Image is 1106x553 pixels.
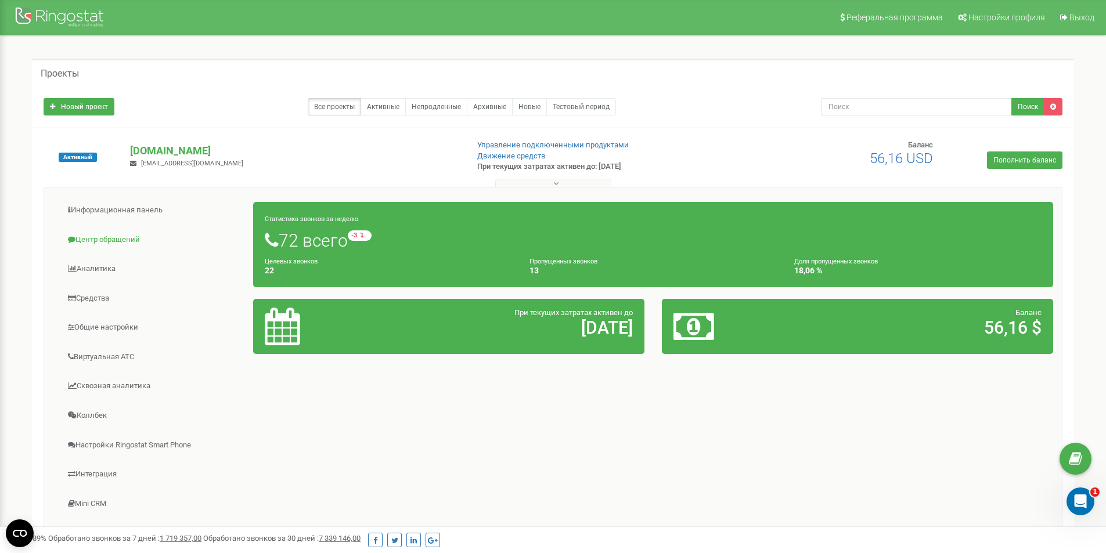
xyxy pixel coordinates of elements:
[846,13,943,22] span: Реферальная программа
[546,98,616,115] a: Тестовый период
[514,308,633,317] span: При текущих затратах активен до
[53,226,254,254] a: Центр обращений
[870,150,933,167] span: 56,16 USD
[59,153,97,162] span: Активный
[308,98,361,115] a: Все проекты
[1015,308,1042,317] span: Баланс
[319,534,361,543] u: 7 339 146,00
[908,140,933,149] span: Баланс
[1090,487,1100,497] span: 1
[393,318,633,337] h2: [DATE]
[529,258,597,265] small: Пропущенных звонков
[44,98,114,115] a: Новый проект
[821,98,1012,115] input: Поиск
[361,98,406,115] a: Активные
[348,230,372,241] small: -3
[41,68,79,79] h5: Проекты
[265,266,512,275] h4: 22
[467,98,513,115] a: Архивные
[53,402,254,430] a: Коллбек
[6,519,34,547] button: Open CMP widget
[53,284,254,313] a: Средства
[477,161,719,172] p: При текущих затратах активен до: [DATE]
[53,313,254,342] a: Общие настройки
[265,215,358,223] small: Статистика звонков за неделю
[53,372,254,400] a: Сквозная аналитика
[477,151,545,160] a: Движение средств
[1011,98,1044,115] button: Поиск
[477,140,629,149] a: Управление подключенными продуктами
[802,318,1042,337] h2: 56,16 $
[141,160,243,167] span: [EMAIL_ADDRESS][DOMAIN_NAME]
[130,143,458,158] p: [DOMAIN_NAME]
[53,519,254,547] a: Коллтрекинг
[53,343,254,371] a: Виртуальная АТС
[53,460,254,489] a: Интеграция
[1067,487,1094,515] iframe: Intercom live chat
[987,151,1062,169] a: Пополнить баланс
[529,266,777,275] h4: 13
[968,13,1045,22] span: Настройки профиля
[53,255,254,283] a: Аналитика
[53,490,254,518] a: Mini CRM
[405,98,467,115] a: Непродленные
[53,196,254,225] a: Информационная панель
[512,98,547,115] a: Новые
[203,534,361,543] span: Обработано звонков за 30 дней :
[160,534,201,543] u: 1 719 357,00
[794,258,878,265] small: Доля пропущенных звонков
[265,258,318,265] small: Целевых звонков
[265,230,1042,250] h1: 72 всего
[48,534,201,543] span: Обработано звонков за 7 дней :
[794,266,1042,275] h4: 18,06 %
[1069,13,1094,22] span: Выход
[53,431,254,460] a: Настройки Ringostat Smart Phone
